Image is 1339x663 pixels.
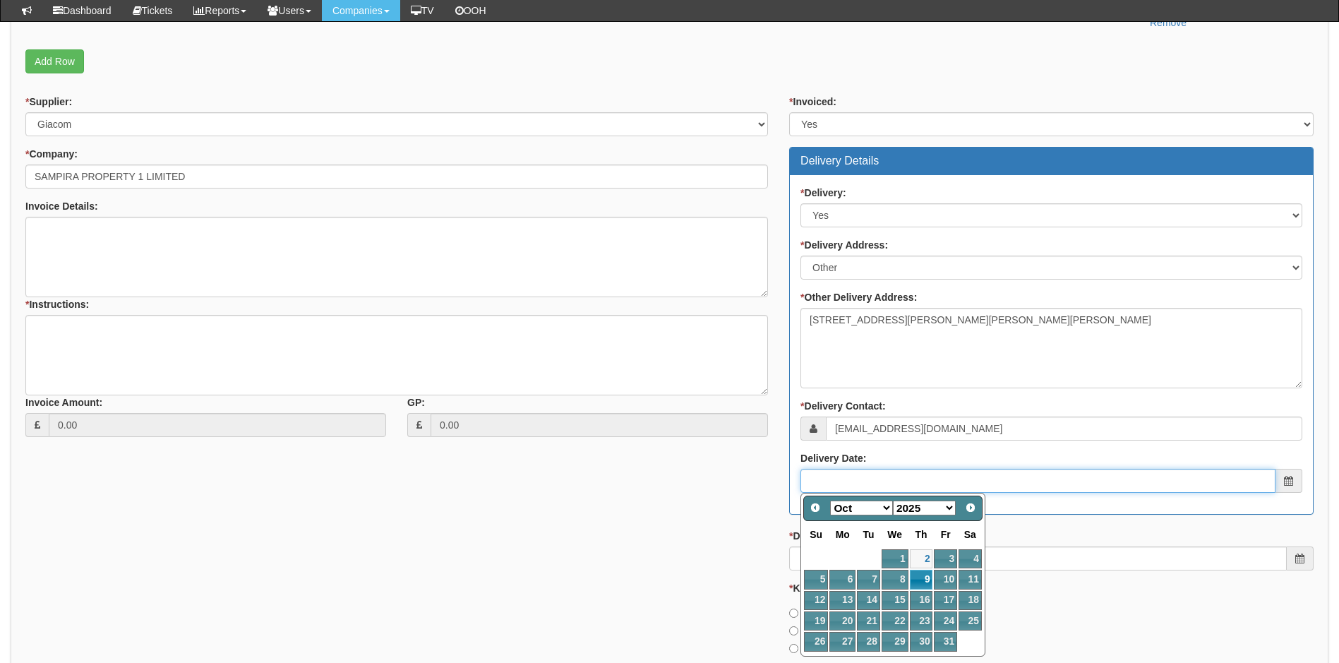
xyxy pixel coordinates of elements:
a: 16 [910,591,933,610]
a: 19 [804,611,828,631]
a: 3 [934,549,956,568]
span: Thursday [915,529,927,540]
span: Saturday [964,529,976,540]
label: Kit Fund: [789,581,836,595]
label: Delivery Contact: [800,399,886,413]
a: 14 [857,591,879,610]
span: Next [965,502,976,513]
label: Invoiced: [789,95,836,109]
a: 13 [829,591,855,610]
a: 9 [910,570,933,589]
a: 10 [934,570,956,589]
a: 20 [829,611,855,631]
label: Date Required By: [789,529,879,543]
label: Invoice Amount: [25,395,102,410]
span: Tuesday [863,529,875,540]
label: Company: [25,147,78,161]
label: From Kit Fund [789,606,866,620]
a: 25 [959,611,982,631]
a: 24 [934,611,956,631]
label: Delivery: [800,186,846,200]
label: Delivery Date: [800,451,866,465]
label: Invoice [789,641,834,655]
a: 26 [804,632,828,651]
a: 12 [804,591,828,610]
a: 4 [959,549,982,568]
span: Wednesday [887,529,902,540]
span: Friday [941,529,951,540]
a: 31 [934,632,956,651]
a: 5 [804,570,828,589]
a: 11 [959,570,982,589]
a: 30 [910,632,933,651]
a: Add Row [25,49,84,73]
label: Check Kit Fund [789,623,871,638]
a: 23 [910,611,933,631]
label: GP: [407,395,425,410]
a: Prev [805,498,825,518]
a: 15 [882,591,908,610]
a: 2 [910,549,933,568]
a: 8 [882,570,908,589]
a: 6 [829,570,855,589]
a: Remove [1150,17,1187,28]
a: 28 [857,632,879,651]
a: 1 [882,549,908,568]
label: Invoice Details: [25,199,98,213]
label: Supplier: [25,95,72,109]
input: From Kit Fund [789,609,798,618]
input: Check Kit Fund [789,626,798,635]
label: Other Delivery Address: [800,290,917,304]
span: Prev [810,502,821,513]
span: Monday [836,529,850,540]
a: 7 [857,570,879,589]
h3: Delivery Details [800,155,1302,167]
input: Invoice [789,644,798,653]
a: 17 [934,591,956,610]
a: Next [961,498,980,518]
a: 18 [959,591,982,610]
span: Sunday [810,529,822,540]
label: Delivery Address: [800,238,888,252]
a: 29 [882,632,908,651]
a: 21 [857,611,879,631]
a: 27 [829,632,855,651]
a: 22 [882,611,908,631]
label: Instructions: [25,297,89,311]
